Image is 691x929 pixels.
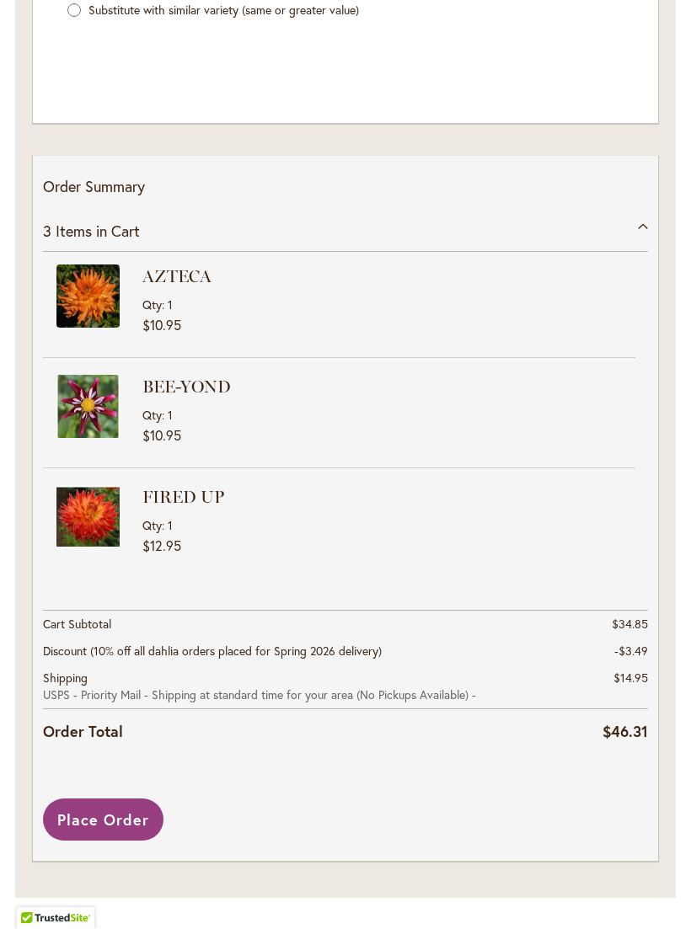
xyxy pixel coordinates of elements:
[43,177,648,199] p: Order Summary
[142,297,162,313] span: Qty
[168,518,173,534] span: 1
[43,670,88,686] span: Shipping
[142,537,181,555] span: $12.95
[43,719,123,744] strong: Order Total
[142,317,181,334] span: $10.95
[43,611,587,638] th: Cart Subtotal
[142,427,181,445] span: $10.95
[613,670,648,686] span: $14.95
[43,643,382,659] span: Discount (10% off all dahlia orders placed for Spring 2026 delivery)
[56,376,120,439] img: BEE-YOND
[142,518,162,534] span: Qty
[142,376,631,399] strong: BEE-YOND
[56,486,120,549] img: FIRED UP
[612,617,648,633] span: $34.85
[13,869,60,916] iframe: Launch Accessibility Center
[43,222,51,242] span: 3
[142,408,162,424] span: Qty
[43,687,587,704] span: USPS - Priority Mail - Shipping at standard time for your area (No Pickups Available) -
[43,799,163,841] button: Place Order
[168,408,173,424] span: 1
[57,810,149,830] span: Place Order
[142,265,631,289] strong: AZTECA
[56,265,120,328] img: AZTECA
[603,722,648,742] span: $46.31
[614,643,648,659] span: -$3.49
[168,297,173,313] span: 1
[88,3,359,19] label: Substitute with similar variety (same or greater value)
[142,486,631,510] strong: FIRED UP
[56,222,140,242] span: Items in Cart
